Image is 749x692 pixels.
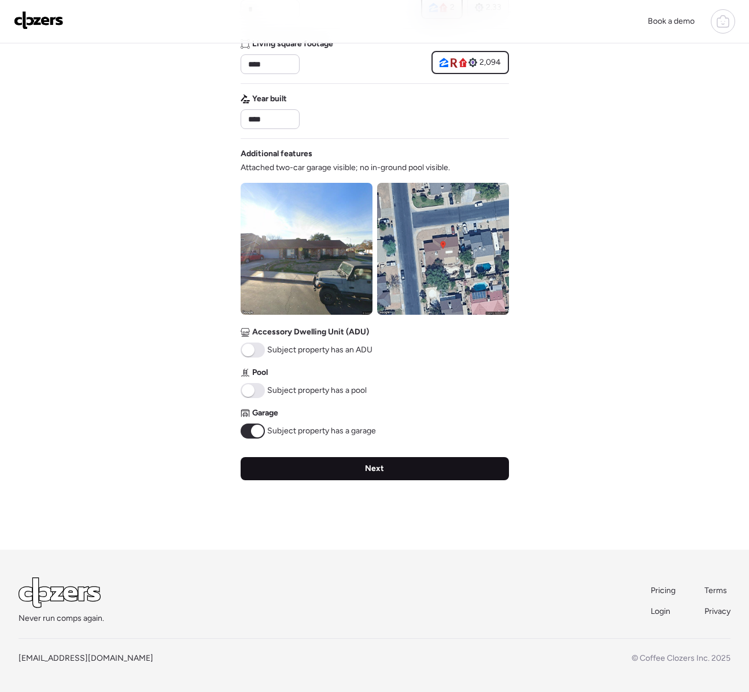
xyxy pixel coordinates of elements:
[651,606,670,616] span: Login
[704,606,730,617] a: Privacy
[704,585,730,597] a: Terms
[365,463,384,474] span: Next
[704,586,727,595] span: Terms
[19,577,101,608] img: Logo Light
[252,407,278,419] span: Garage
[651,586,676,595] span: Pricing
[632,653,730,663] span: © Coffee Clozers Inc. 2025
[252,38,333,50] span: Living square footage
[651,585,677,597] a: Pricing
[267,425,376,437] span: Subject property has a garage
[19,613,104,624] span: Never run comps again.
[267,385,367,396] span: Subject property has a pool
[651,606,677,617] a: Login
[648,16,695,26] span: Book a demo
[252,93,287,105] span: Year built
[704,606,730,616] span: Privacy
[14,11,64,30] img: Logo
[241,148,312,160] span: Additional features
[267,344,372,356] span: Subject property has an ADU
[19,653,153,663] a: [EMAIL_ADDRESS][DOMAIN_NAME]
[252,326,369,338] span: Accessory Dwelling Unit (ADU)
[479,57,501,68] span: 2,094
[252,367,268,378] span: Pool
[241,162,450,174] span: Attached two-car garage visible; no in-ground pool visible.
